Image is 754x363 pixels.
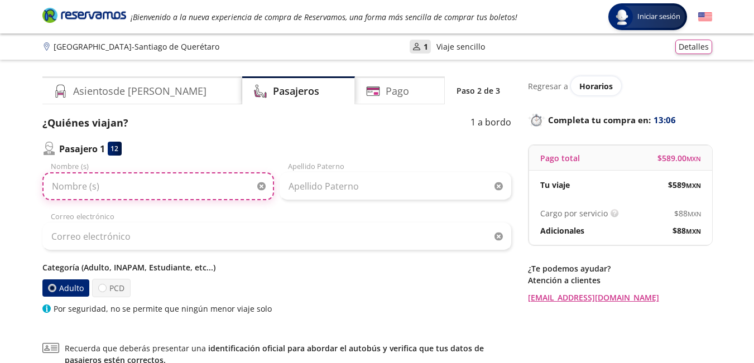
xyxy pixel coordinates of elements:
p: Pago total [540,152,580,164]
span: $ 88 [674,207,701,219]
p: Paso 2 de 3 [457,85,500,96]
span: $ 589 [668,179,701,191]
small: MXN [686,154,701,163]
small: MXN [686,227,701,235]
div: 12 [108,142,122,156]
div: Regresar a ver horarios [528,76,712,95]
p: 1 a bordo [470,115,511,130]
input: Apellido Paterno [280,172,511,200]
input: Correo electrónico [42,222,511,250]
iframe: Messagebird Livechat Widget [689,298,743,352]
i: Brand Logo [42,7,126,23]
p: ¿Quiénes viajan? [42,115,128,130]
span: 13:06 [654,114,676,127]
button: English [698,10,712,24]
label: PCD [92,279,131,297]
small: MXN [686,181,701,190]
input: Nombre (s) [42,172,274,200]
a: [EMAIL_ADDRESS][DOMAIN_NAME] [528,292,712,303]
em: ¡Bienvenido a la nueva experiencia de compra de Reservamos, una forma más sencilla de comprar tus... [131,12,517,22]
p: Viaje sencillo [436,41,485,52]
a: Brand Logo [42,7,126,27]
p: Cargo por servicio [540,207,608,219]
label: Adulto [42,279,89,297]
p: Completa tu compra en : [528,112,712,128]
button: Detalles [675,40,712,54]
p: [GEOGRAPHIC_DATA] - Santiago de Querétaro [54,41,219,52]
span: Horarios [579,81,613,91]
p: Adicionales [540,225,584,236]
h4: Asientos de [PERSON_NAME] [73,84,206,99]
p: Tu viaje [540,179,570,191]
p: Regresar a [528,80,568,92]
p: Pasajero 1 [59,142,105,156]
span: $ 589.00 [657,152,701,164]
span: Iniciar sesión [633,11,685,22]
small: MXN [688,210,701,218]
p: 1 [424,41,428,52]
p: Atención a clientes [528,274,712,286]
span: $ 88 [673,225,701,236]
p: ¿Te podemos ayudar? [528,263,712,274]
p: Por seguridad, no se permite que ningún menor viaje solo [54,303,272,314]
p: Categoría (Adulto, INAPAM, Estudiante, etc...) [42,262,511,273]
h4: Pasajeros [273,84,319,99]
h4: Pago [386,84,409,99]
